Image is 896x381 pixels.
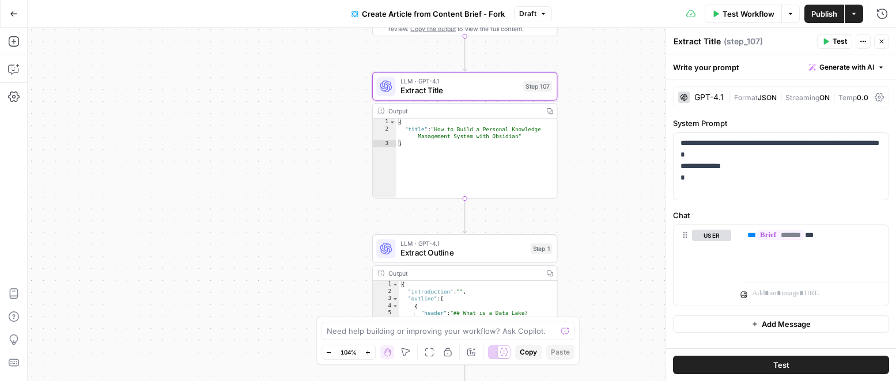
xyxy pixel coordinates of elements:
[400,85,519,97] span: Extract Title
[673,209,889,221] label: Chat
[819,62,874,73] span: Generate with AI
[666,55,896,79] div: Write your prompt
[362,8,505,20] span: Create Article from Content Brief - Fork
[373,119,396,125] div: 1
[372,72,557,199] div: LLM · GPT-4.1Extract TitleStep 107Output{ "title":"How to Build a Personal Knowledge Management S...
[520,347,537,357] span: Copy
[388,14,552,33] div: This output is too large & has been abbreviated for review. to view the full content.
[388,268,539,278] div: Output
[724,36,763,47] span: ( step_107 )
[705,5,781,23] button: Test Workflow
[515,345,542,360] button: Copy
[372,234,557,361] div: LLM · GPT-4.1Extract OutlineStep 1Output{ "introduction":"", "outline":[ { "header":"## What is a...
[392,295,398,302] span: Toggle code folding, rows 3 through 36
[819,93,830,102] span: ON
[773,359,789,371] span: Test
[463,199,467,233] g: Edge from step_107 to step_1
[734,93,758,102] span: Format
[341,348,357,357] span: 104%
[804,60,889,75] button: Generate with AI
[519,9,536,19] span: Draft
[723,8,774,20] span: Test Workflow
[673,117,889,129] label: System Prompt
[694,93,724,101] div: GPT-4.1
[551,347,570,357] span: Paste
[373,140,396,147] div: 3
[373,281,399,288] div: 1
[728,91,734,102] span: |
[463,36,467,71] g: Edge from step_139 to step_107
[410,25,456,32] span: Copy the output
[389,119,395,125] span: Toggle code folding, rows 1 through 3
[674,225,731,306] div: user
[804,5,844,23] button: Publish
[857,93,868,102] span: 0.0
[373,125,396,140] div: 2
[777,91,785,102] span: |
[673,315,889,333] button: Add Message
[373,295,399,302] div: 3
[531,243,552,254] div: Step 1
[400,76,519,86] span: LLM · GPT-4.1
[392,302,398,309] span: Toggle code folding, rows 4 through 7
[523,81,552,92] div: Step 107
[514,6,552,21] button: Draft
[692,230,731,241] button: user
[373,310,399,324] div: 5
[673,356,889,374] button: Test
[785,93,819,102] span: Streaming
[762,318,811,330] span: Add Message
[838,93,857,102] span: Temp
[833,36,847,47] span: Test
[811,8,837,20] span: Publish
[345,5,512,23] button: Create Article from Content Brief - Fork
[373,302,399,309] div: 4
[400,247,526,259] span: Extract Outline
[392,281,398,288] span: Toggle code folding, rows 1 through 37
[674,36,721,47] textarea: Extract Title
[400,238,526,248] span: LLM · GPT-4.1
[817,34,852,49] button: Test
[830,91,838,102] span: |
[546,345,574,360] button: Paste
[388,106,539,116] div: Output
[758,93,777,102] span: JSON
[373,288,399,295] div: 2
